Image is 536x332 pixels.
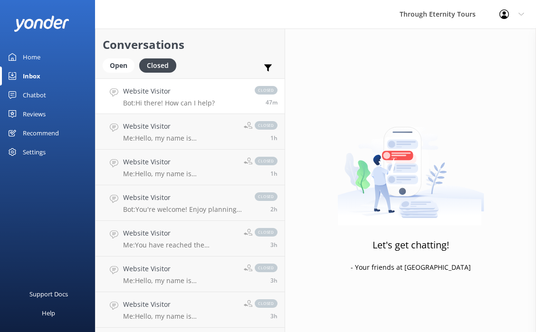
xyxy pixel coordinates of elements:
p: Me: Hello, my name is [PERSON_NAME] from Through Eternity Tours. How can I assist you [DATE]? [123,312,237,321]
div: Settings [23,142,46,161]
a: Website VisitorMe:Hello, my name is [PERSON_NAME] from Through Eternity Tours. How can I assist y... [96,150,285,185]
span: closed [255,228,278,237]
span: 03:51pm 14-Aug-2025 (UTC +02:00) Europe/Amsterdam [266,98,278,106]
span: 01:03pm 14-Aug-2025 (UTC +02:00) Europe/Amsterdam [270,276,278,285]
div: Chatbot [23,85,46,104]
span: closed [255,264,278,272]
p: Me: Hello, my name is [PERSON_NAME] from Through Eternity Tours. How can I assist you [DATE]? [123,276,237,285]
h4: Website Visitor [123,121,237,132]
h4: Website Visitor [123,157,237,167]
h4: Website Visitor [123,192,245,203]
div: Home [23,47,40,66]
a: Website VisitorMe:Hello, my name is [PERSON_NAME] from Through Eternity Tours. How can I assist y... [96,256,285,292]
div: Help [42,304,55,323]
div: Inbox [23,66,40,85]
p: Bot: Hi there! How can I help? [123,99,215,107]
span: closed [255,299,278,308]
a: Closed [139,60,181,70]
h4: Website Visitor [123,86,215,96]
span: closed [255,86,278,95]
span: closed [255,192,278,201]
img: yonder-white-logo.png [14,16,69,31]
h4: Website Visitor [123,264,237,274]
a: Website VisitorMe:Hello, my name is [PERSON_NAME] from Through Eternity Tours. How can I assist y... [96,292,285,328]
span: 03:13pm 14-Aug-2025 (UTC +02:00) Europe/Amsterdam [270,170,278,178]
p: Me: Hello, my name is [PERSON_NAME] from Through Eternity Tours. How can I assist you [DATE]? [123,134,237,142]
span: 01:03pm 14-Aug-2025 (UTC +02:00) Europe/Amsterdam [270,241,278,249]
h3: Let's get chatting! [373,237,449,253]
div: Support Docs [29,285,68,304]
a: Website VisitorMe:Hello, my name is [PERSON_NAME] from Through Eternity Tours. How can I assist y... [96,114,285,150]
a: Website VisitorBot:Hi there! How can I help?closed47m [96,78,285,114]
p: Me: You have reached the Reservations Department. If you have any inquiries regarding our tours, ... [123,241,237,249]
img: artwork of a man stealing a conversation from at giant smartphone [337,107,484,226]
h4: Website Visitor [123,299,237,310]
h2: Conversations [103,36,278,54]
p: Bot: You're welcome! Enjoy planning your trip to [GEOGRAPHIC_DATA]. If you have any more question... [123,205,245,214]
div: Reviews [23,104,46,123]
div: Open [103,58,134,73]
span: 03:13pm 14-Aug-2025 (UTC +02:00) Europe/Amsterdam [270,134,278,142]
span: closed [255,157,278,165]
h4: Website Visitor [123,228,237,238]
span: 01:02pm 14-Aug-2025 (UTC +02:00) Europe/Amsterdam [270,312,278,320]
span: 01:59pm 14-Aug-2025 (UTC +02:00) Europe/Amsterdam [270,205,278,213]
div: Closed [139,58,176,73]
p: Me: Hello, my name is [PERSON_NAME] from Through Eternity Tours. How can I assist you [DATE]? [123,170,237,178]
a: Open [103,60,139,70]
a: Website VisitorMe:You have reached the Reservations Department. If you have any inquiries regardi... [96,221,285,256]
a: Website VisitorBot:You're welcome! Enjoy planning your trip to [GEOGRAPHIC_DATA]. If you have any... [96,185,285,221]
p: - Your friends at [GEOGRAPHIC_DATA] [351,262,471,273]
div: Recommend [23,123,59,142]
span: closed [255,121,278,130]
